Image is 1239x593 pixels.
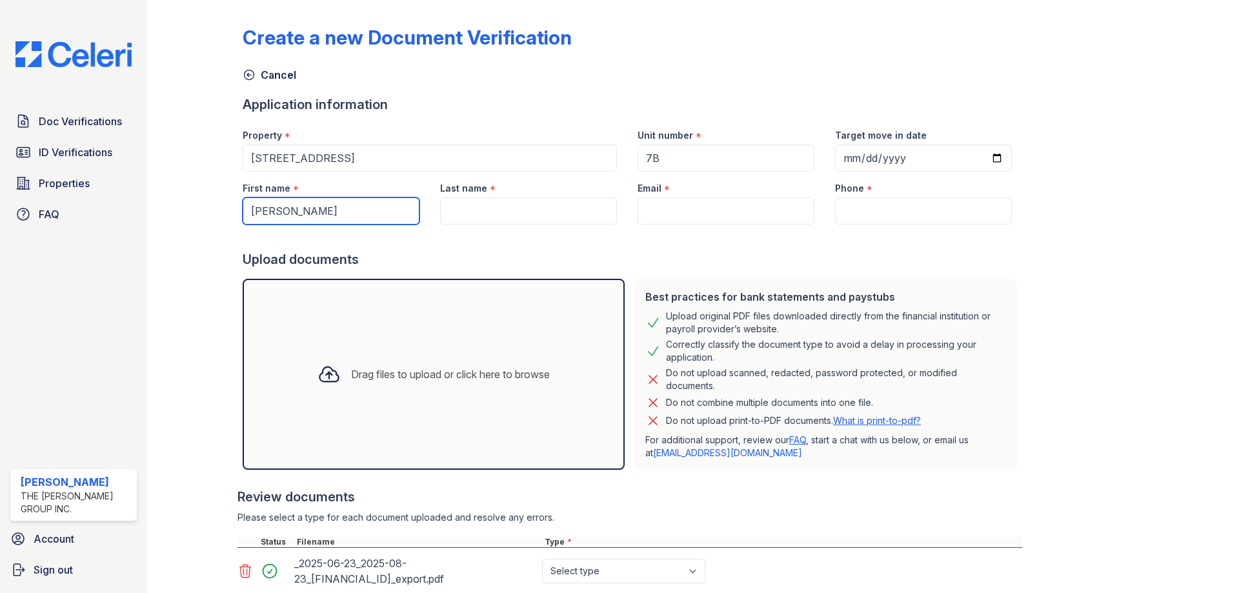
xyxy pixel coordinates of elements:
div: Upload original PDF files downloaded directly from the financial institution or payroll provider’... [666,310,1007,336]
div: Application information [243,95,1022,114]
a: [EMAIL_ADDRESS][DOMAIN_NAME] [653,447,802,458]
div: Upload documents [243,250,1022,268]
a: Account [5,526,142,552]
span: Sign out [34,562,73,578]
a: What is print-to-pdf? [833,415,921,426]
div: Filename [294,537,542,547]
div: _2025-06-23_2025-08-23_[FINANCIAL_ID]_export.pdf [294,553,537,589]
span: FAQ [39,206,59,222]
label: Last name [440,182,487,195]
label: Target move in date [835,129,927,142]
label: Phone [835,182,864,195]
a: Sign out [5,557,142,583]
div: The [PERSON_NAME] Group Inc. [21,490,132,516]
a: Properties [10,170,137,196]
label: Email [638,182,661,195]
p: Do not upload print-to-PDF documents. [666,414,921,427]
a: ID Verifications [10,139,137,165]
a: FAQ [789,434,806,445]
img: CE_Logo_Blue-a8612792a0a2168367f1c8372b55b34899dd931a85d93a1a3d3e32e68fde9ad4.png [5,41,142,67]
label: Property [243,129,282,142]
div: Drag files to upload or click here to browse [351,367,550,382]
div: Do not combine multiple documents into one file. [666,395,873,410]
div: Create a new Document Verification [243,26,572,49]
span: Properties [39,176,90,191]
span: ID Verifications [39,145,112,160]
div: Review documents [237,488,1022,506]
div: Please select a type for each document uploaded and resolve any errors. [237,511,1022,524]
div: Status [258,537,294,547]
p: For additional support, review our , start a chat with us below, or email us at [645,434,1007,459]
a: FAQ [10,201,137,227]
div: Type [542,537,1022,547]
a: Cancel [243,67,296,83]
div: Best practices for bank statements and paystubs [645,289,1007,305]
div: Correctly classify the document type to avoid a delay in processing your application. [666,338,1007,364]
span: Doc Verifications [39,114,122,129]
span: Account [34,531,74,547]
label: Unit number [638,129,693,142]
label: First name [243,182,290,195]
div: [PERSON_NAME] [21,474,132,490]
a: Doc Verifications [10,108,137,134]
div: Do not upload scanned, redacted, password protected, or modified documents. [666,367,1007,392]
